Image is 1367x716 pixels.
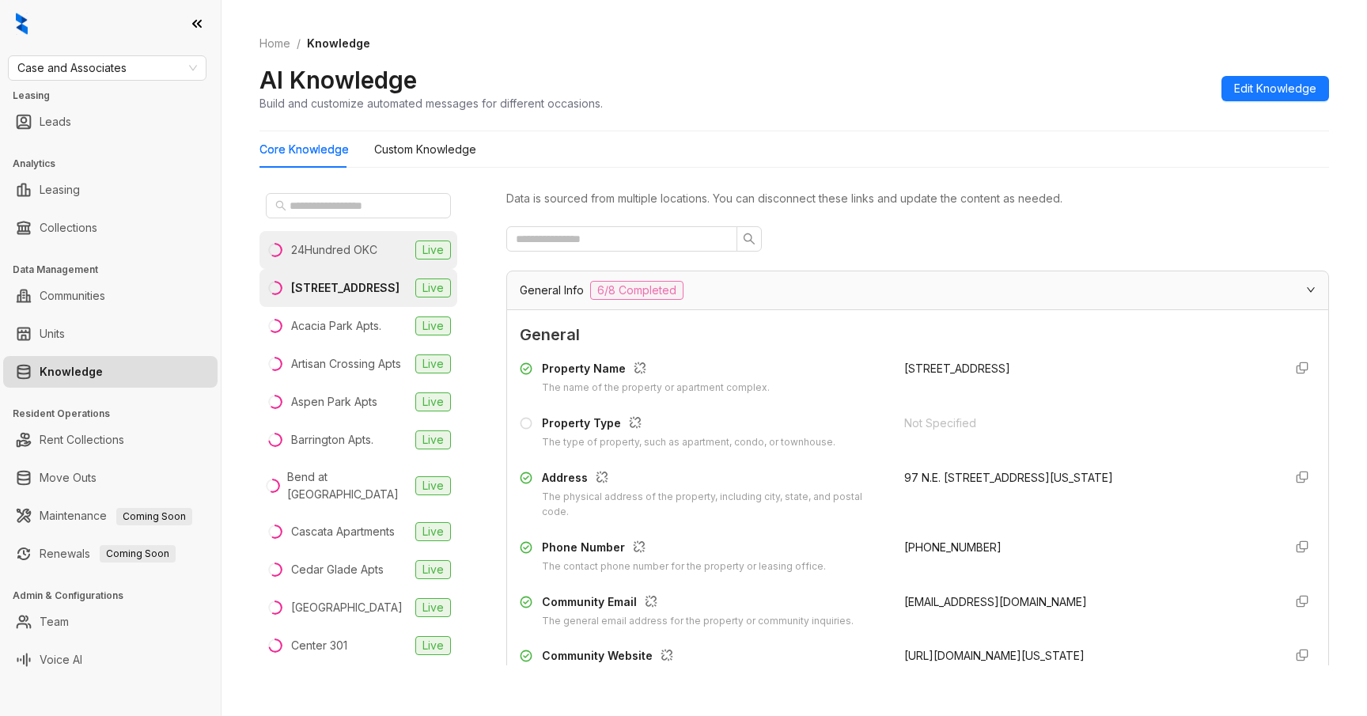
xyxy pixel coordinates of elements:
div: 97 N.E. [STREET_ADDRESS][US_STATE] [904,469,1270,487]
span: Live [415,354,451,373]
div: Community Email [542,593,854,614]
li: Units [3,318,218,350]
li: Renewals [3,538,218,570]
div: Acacia Park Apts. [291,317,381,335]
a: Communities [40,280,105,312]
span: General Info [520,282,584,299]
div: Property Type [542,415,835,435]
a: Team [40,606,69,638]
div: Community Website [542,647,786,668]
span: search [275,200,286,211]
h3: Analytics [13,157,221,171]
span: expanded [1306,285,1316,294]
div: The physical address of the property, including city, state, and postal code. [542,490,886,520]
span: [STREET_ADDRESS] [904,362,1010,375]
span: Live [415,560,451,579]
li: / [297,35,301,52]
li: Knowledge [3,356,218,388]
div: Build and customize automated messages for different occasions. [259,95,603,112]
span: Coming Soon [116,508,192,525]
span: Live [415,636,451,655]
span: Live [415,278,451,297]
span: [PHONE_NUMBER] [904,540,1002,554]
div: [GEOGRAPHIC_DATA] [291,599,403,616]
span: Coming Soon [100,545,176,563]
li: Team [3,606,218,638]
a: Units [40,318,65,350]
span: Live [415,241,451,260]
span: Live [415,316,451,335]
div: Property Name [542,360,770,381]
div: Phone Number [542,539,826,559]
span: Live [415,598,451,617]
div: Barrington Apts. [291,431,373,449]
div: The contact phone number for the property or leasing office. [542,559,826,574]
img: logo [16,13,28,35]
div: Artisan Crossing Apts [291,355,401,373]
div: Aspen Park Apts [291,393,377,411]
div: Center 301 [291,637,347,654]
span: Knowledge [307,36,370,50]
span: Live [415,522,451,541]
div: Custom Knowledge [374,141,476,158]
span: Live [415,430,451,449]
a: Rent Collections [40,424,124,456]
span: [EMAIL_ADDRESS][DOMAIN_NAME] [904,595,1087,608]
div: Data is sourced from multiple locations. You can disconnect these links and update the content as... [506,190,1329,207]
span: Case and Associates [17,56,197,80]
div: The name of the property or apartment complex. [542,381,770,396]
a: Voice AI [40,644,82,676]
div: General Info6/8 Completed [507,271,1328,309]
a: Leads [40,106,71,138]
div: Core Knowledge [259,141,349,158]
h3: Leasing [13,89,221,103]
a: Collections [40,212,97,244]
h3: Admin & Configurations [13,589,221,603]
div: The general email address for the property or community inquiries. [542,614,854,629]
span: Live [415,476,451,495]
li: Communities [3,280,218,312]
span: 6/8 Completed [590,281,683,300]
div: Not Specified [904,415,1270,432]
span: Edit Knowledge [1234,80,1316,97]
li: Leads [3,106,218,138]
li: Voice AI [3,644,218,676]
div: Cascata Apartments [291,523,395,540]
a: RenewalsComing Soon [40,538,176,570]
span: [URL][DOMAIN_NAME][US_STATE] [904,649,1085,662]
li: Move Outs [3,462,218,494]
a: Move Outs [40,462,97,494]
button: Edit Knowledge [1221,76,1329,101]
li: Collections [3,212,218,244]
a: Leasing [40,174,80,206]
h3: Data Management [13,263,221,277]
li: Rent Collections [3,424,218,456]
div: The type of property, such as apartment, condo, or townhouse. [542,435,835,450]
div: [STREET_ADDRESS] [291,279,399,297]
span: General [520,323,1316,347]
h2: AI Knowledge [259,65,417,95]
h3: Resident Operations [13,407,221,421]
a: Knowledge [40,356,103,388]
li: Leasing [3,174,218,206]
li: Maintenance [3,500,218,532]
div: Bend at [GEOGRAPHIC_DATA] [287,468,409,503]
span: search [743,233,755,245]
span: Live [415,392,451,411]
a: Home [256,35,293,52]
div: 24Hundred OKC [291,241,377,259]
div: Cedar Glade Apts [291,561,384,578]
div: Address [542,469,886,490]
